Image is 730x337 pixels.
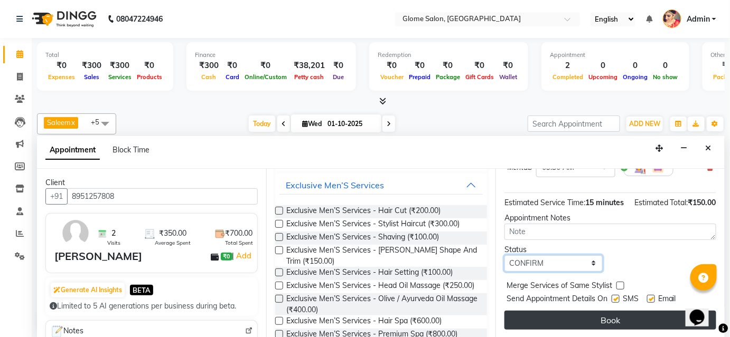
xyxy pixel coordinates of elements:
[286,315,442,329] span: Exclusive Men’S Services - Hair Spa (₹600.00)
[300,120,324,128] span: Wed
[113,145,149,155] span: Block Time
[91,118,107,126] span: +5
[242,73,289,81] span: Online/Custom
[70,118,75,127] a: x
[463,60,497,72] div: ₹0
[433,73,463,81] span: Package
[45,188,68,205] button: +91
[195,60,223,72] div: ₹300
[27,4,99,34] img: logo
[286,280,474,293] span: Exclusive Men’S Services - Head Oil Massage (₹250.00)
[159,228,186,239] span: ₹350.00
[107,239,120,247] span: Visits
[378,73,406,81] span: Voucher
[60,218,91,248] img: avatar
[232,249,253,262] span: |
[463,73,497,81] span: Gift Cards
[286,232,439,245] span: Exclusive Men’S Services - Shaving (₹100.00)
[658,293,676,306] span: Email
[116,4,163,34] b: 08047224946
[634,198,688,207] span: Estimated Total:
[106,60,134,72] div: ₹300
[504,244,603,255] div: Status
[629,120,660,128] span: ADD NEW
[45,177,258,188] div: Client
[221,253,232,261] span: ₹0
[650,73,681,81] span: No show
[330,73,347,81] span: Due
[111,228,116,239] span: 2
[286,245,479,267] span: Exclusive Men’S Services - [PERSON_NAME] Shape And Trim (₹150.00)
[67,188,258,205] input: Search by Name/Mobile/Email/Code
[550,51,681,60] div: Appointment
[378,51,520,60] div: Redemption
[550,73,586,81] span: Completed
[289,60,329,72] div: ₹38,201
[687,14,710,25] span: Admin
[688,198,716,207] span: ₹150.00
[279,176,483,195] button: Exclusive Men’S Services
[324,116,377,132] input: 2025-10-01
[378,60,406,72] div: ₹0
[586,73,620,81] span: Upcoming
[223,73,242,81] span: Card
[528,115,620,132] input: Search Appointment
[286,293,479,315] span: Exclusive Men’S Services - Olive / Ayurveda Oil Massage (₹400.00)
[223,60,242,72] div: ₹0
[620,73,650,81] span: Ongoing
[47,118,70,127] span: Saleem
[286,267,453,280] span: Exclusive Men’S Services - Hair Setting (₹100.00)
[50,301,254,312] div: Limited to 5 AI generations per business during beta.
[329,60,348,72] div: ₹0
[550,60,586,72] div: 2
[406,73,433,81] span: Prepaid
[497,60,520,72] div: ₹0
[286,218,460,232] span: Exclusive Men’S Services - Stylist Haircut (₹300.00)
[507,280,612,293] span: Merge Services of Same Stylist
[195,51,348,60] div: Finance
[620,60,650,72] div: 0
[45,51,165,60] div: Total
[497,73,520,81] span: Wallet
[130,285,153,295] span: BETA
[134,60,165,72] div: ₹0
[507,293,607,306] span: Send Appointment Details On
[433,60,463,72] div: ₹0
[286,179,384,191] div: Exclusive Men’S Services
[686,295,719,326] iframe: chat widget
[45,73,78,81] span: Expenses
[81,73,102,81] span: Sales
[155,239,191,247] span: Average Spent
[242,60,289,72] div: ₹0
[199,73,219,81] span: Cash
[286,205,441,218] span: Exclusive Men’S Services - Hair Cut (₹200.00)
[45,141,100,160] span: Appointment
[623,293,639,306] span: SMS
[225,228,252,239] span: ₹700.00
[650,60,681,72] div: 0
[585,198,624,207] span: 15 minutes
[249,115,275,132] span: Today
[78,60,106,72] div: ₹300
[504,198,585,207] span: Estimated Service Time:
[406,60,433,72] div: ₹0
[626,117,663,131] button: ADD NEW
[586,60,620,72] div: 0
[701,140,716,157] button: Close
[292,73,327,81] span: Petty cash
[106,73,134,81] span: Services
[663,9,681,28] img: Admin
[235,249,253,262] a: Add
[504,311,716,330] button: Book
[54,248,142,264] div: [PERSON_NAME]
[225,239,253,247] span: Total Spent
[504,213,716,224] div: Appointment Notes
[51,283,125,297] button: Generate AI Insights
[45,60,78,72] div: ₹0
[134,73,165,81] span: Products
